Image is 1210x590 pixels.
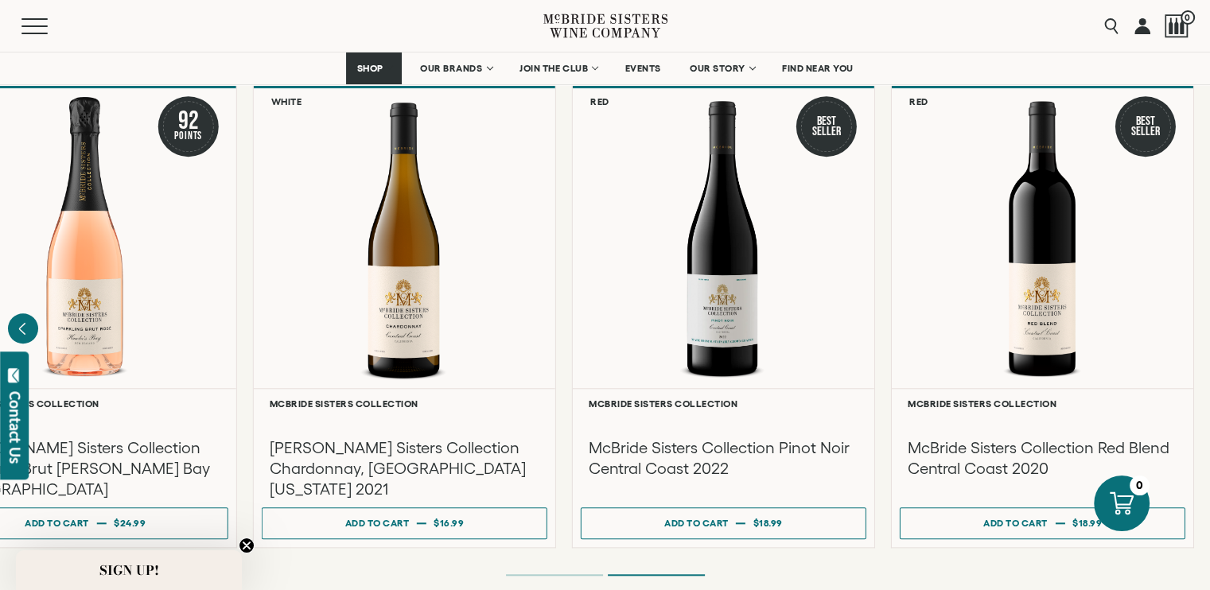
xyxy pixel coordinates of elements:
span: $18.99 [1072,518,1102,528]
h6: White [271,96,302,107]
span: 0 [1181,10,1195,25]
div: Add to cart [664,511,729,534]
li: Page dot 1 [506,574,603,576]
a: OUR BRANDS [410,52,501,84]
a: Red Best Seller McBride Sisters Collection Red Blend Central Coast McBride Sisters Collection McB... [891,79,1194,548]
a: FIND NEAR YOU [772,52,864,84]
button: Add to cart $18.99 [581,507,866,539]
a: SHOP [346,52,402,84]
div: Add to cart [344,511,409,534]
a: Red Best Seller McBride Sisters Collection Central Coast Pinot Noir McBride Sisters Collection Mc... [572,79,875,548]
li: Page dot 2 [608,574,705,576]
div: 0 [1130,475,1150,495]
div: Add to cart [983,511,1048,534]
h6: McBride Sisters Collection [270,398,539,409]
button: Close teaser [239,538,255,553]
span: SHOP [356,63,383,74]
div: Contact Us [7,391,23,464]
div: SIGN UP!Close teaser [16,550,242,590]
h3: McBride Sisters Collection Pinot Noir Central Coast 2022 [589,437,858,479]
a: JOIN THE CLUB [509,52,607,84]
h6: McBride Sisters Collection [908,398,1177,409]
button: Previous [8,313,38,344]
h6: Red [909,96,928,107]
h6: Red [590,96,609,107]
span: $16.99 [434,518,464,528]
h3: McBride Sisters Collection Red Blend Central Coast 2020 [908,437,1177,479]
button: Add to cart $18.99 [900,507,1185,539]
h3: [PERSON_NAME] Sisters Collection Chardonnay, [GEOGRAPHIC_DATA][US_STATE] 2021 [270,437,539,499]
a: OUR STORY [679,52,765,84]
h6: McBride Sisters Collection [589,398,858,409]
span: OUR BRANDS [420,63,482,74]
span: $18.99 [753,518,783,528]
span: OUR STORY [690,63,745,74]
span: SIGN UP! [99,561,159,580]
span: EVENTS [625,63,661,74]
button: Mobile Menu Trigger [21,18,79,34]
span: FIND NEAR YOU [782,63,854,74]
div: Add to cart [25,511,89,534]
span: JOIN THE CLUB [519,63,588,74]
a: EVENTS [615,52,671,84]
span: $24.99 [114,518,146,528]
